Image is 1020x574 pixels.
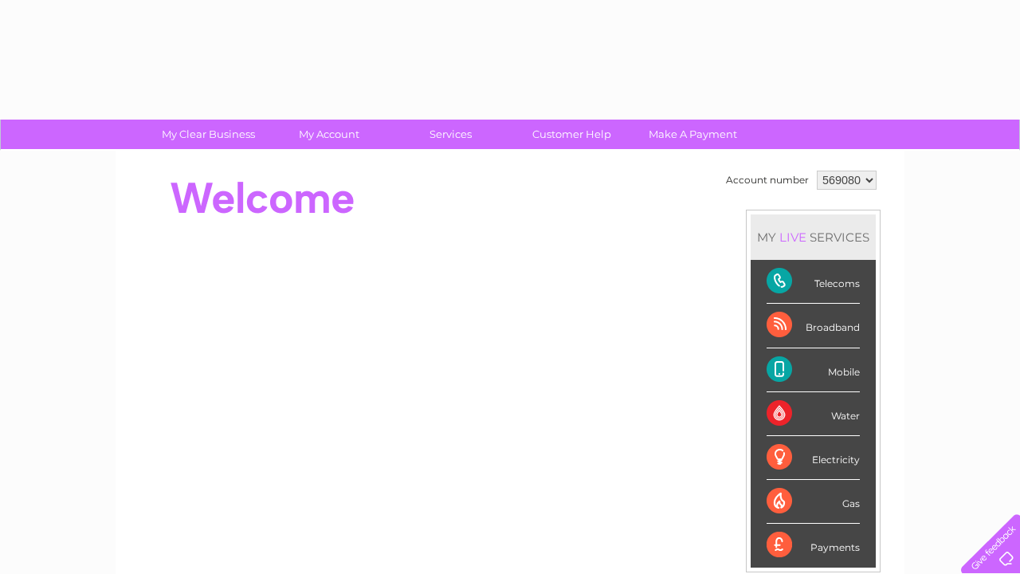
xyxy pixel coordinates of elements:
td: Account number [722,167,813,194]
div: MY SERVICES [751,214,876,260]
div: Payments [767,524,860,567]
a: Services [385,120,516,149]
a: Make A Payment [627,120,759,149]
div: Broadband [767,304,860,348]
a: My Account [264,120,395,149]
div: Gas [767,480,860,524]
a: Customer Help [506,120,637,149]
div: Mobile [767,348,860,392]
div: LIVE [776,230,810,245]
div: Water [767,392,860,436]
div: Electricity [767,436,860,480]
div: Telecoms [767,260,860,304]
a: My Clear Business [143,120,274,149]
